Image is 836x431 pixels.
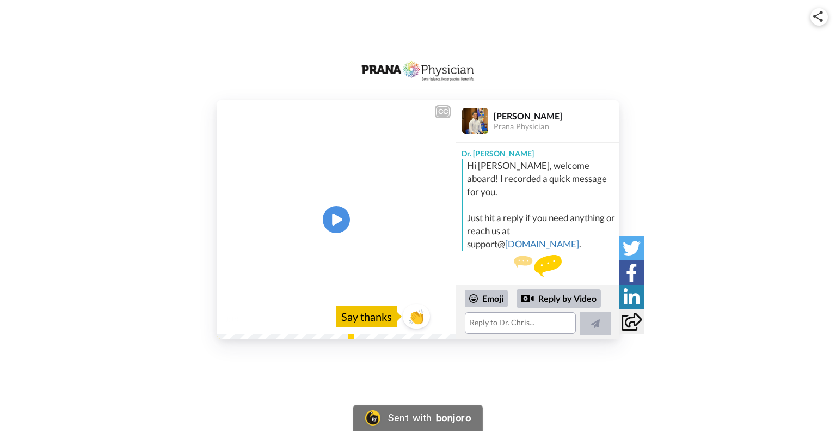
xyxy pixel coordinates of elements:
[505,238,579,250] a: [DOMAIN_NAME]
[251,312,271,325] span: 1:29
[456,255,619,295] div: Send Dr. [PERSON_NAME] a reply.
[436,106,450,117] div: CC
[358,59,478,83] img: Prana Physician logo
[514,255,562,277] img: message.svg
[456,143,619,159] div: Dr. [PERSON_NAME]
[245,312,249,325] span: /
[465,290,508,307] div: Emoji
[224,312,243,325] span: 1:14
[521,292,534,305] div: Reply by Video
[435,313,446,324] img: Full screen
[462,108,488,134] img: Profile Image
[403,308,430,325] span: 👏
[813,11,823,22] img: ic_share.svg
[467,159,617,251] div: Hi [PERSON_NAME], welcome aboard! I recorded a quick message for you. Just hit a reply if you nee...
[517,289,601,308] div: Reply by Video
[494,122,619,131] div: Prana Physician
[336,306,397,327] div: Say thanks
[494,111,619,121] div: [PERSON_NAME]
[403,304,430,329] button: 👏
